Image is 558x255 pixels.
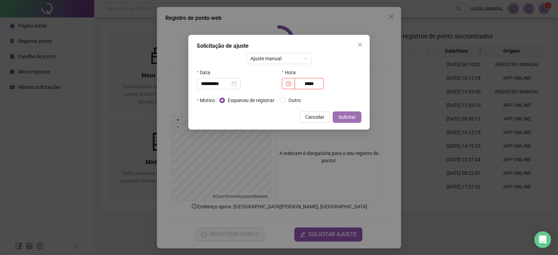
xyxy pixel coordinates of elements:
[282,67,300,78] label: Hora
[534,231,551,248] div: Open Intercom Messenger
[197,95,219,106] label: Motivo
[357,42,363,47] span: close
[197,42,361,50] div: Solicitação de ajuste
[300,111,330,123] button: Cancelar
[354,39,365,50] button: Close
[286,96,304,104] span: Outro
[305,113,324,121] span: Cancelar
[250,53,308,64] span: Ajuste manual
[197,67,215,78] label: Data
[286,81,291,86] span: clock-circle
[338,113,356,121] span: Solicitar
[333,111,361,123] button: Solicitar
[225,96,277,104] span: Esqueceu de registrar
